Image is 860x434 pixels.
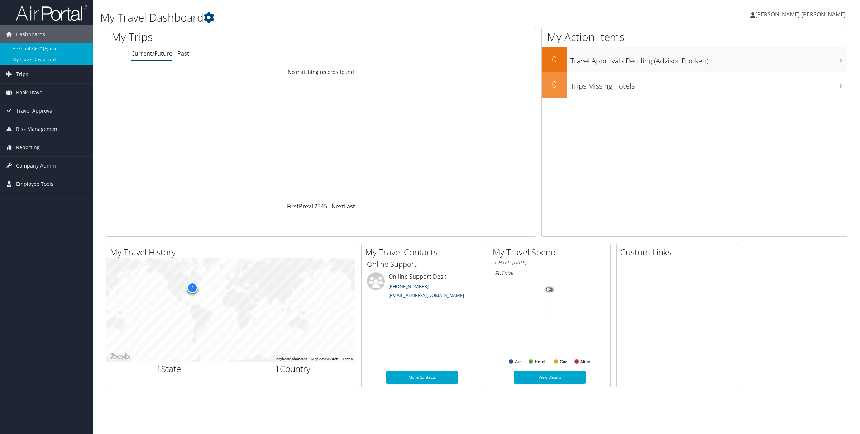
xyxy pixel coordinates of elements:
tspan: 0% [547,288,553,292]
a: [PHONE_NUMBER] [388,283,429,289]
h2: 0 [542,53,567,65]
span: Risk Management [16,120,59,138]
span: Dashboards [16,25,45,43]
a: 3 [317,202,321,210]
h6: Total [494,269,605,277]
h3: Travel Approvals Pending (Advisor Booked) [570,52,847,66]
text: Car [560,359,567,364]
img: airportal-logo.png [16,5,87,22]
a: 2 [314,202,317,210]
text: Hotel [535,359,545,364]
a: Next [331,202,344,210]
a: 5 [324,202,327,210]
h3: Trips Missing Hotels [570,77,847,91]
span: [PERSON_NAME] [PERSON_NAME] [755,10,846,18]
h2: My Travel History [110,246,355,258]
a: 1 [311,202,314,210]
a: [PERSON_NAME] [PERSON_NAME] [750,4,853,25]
h6: [DATE] - [DATE] [494,259,605,266]
h2: 0 [542,78,567,90]
div: 2 [187,282,197,293]
a: Last [344,202,355,210]
h2: My Travel Contacts [365,246,483,258]
li: On-line Support Desk [363,272,481,302]
td: No matching records found [106,66,536,79]
a: 0Travel Approvals Pending (Advisor Booked) [542,47,847,72]
h3: Online Support [367,259,477,269]
span: Travel Approval [16,102,54,120]
h2: Country [236,363,350,375]
h2: Custom Links [620,246,738,258]
span: Trips [16,65,28,83]
h1: My Travel Dashboard [100,10,602,25]
h2: State [112,363,225,375]
a: Open this area in Google Maps (opens a new window) [108,352,132,362]
span: Company Admin [16,157,56,175]
text: Air [515,359,521,364]
a: [EMAIL_ADDRESS][DOMAIN_NAME] [388,292,464,298]
a: Past [177,49,189,57]
a: Terms (opens in new tab) [343,357,353,361]
span: $0 [494,269,501,277]
span: Map data ©2025 [311,357,338,361]
a: Current/Future [131,49,172,57]
span: 1 [275,363,280,374]
img: Google [108,352,132,362]
h1: My Trips [111,29,352,44]
button: Keyboard shortcuts [276,357,307,362]
h1: My Action Items [542,29,847,44]
span: Reporting [16,138,40,156]
span: Employee Tools [16,175,53,193]
a: View Details [514,371,586,384]
a: 4 [321,202,324,210]
a: Prev [299,202,311,210]
a: 0Trips Missing Hotels [542,72,847,98]
h2: My Travel Spend [493,246,610,258]
span: … [327,202,331,210]
text: Misc [580,359,590,364]
span: 1 [156,363,161,374]
a: More Contacts [386,371,458,384]
span: Book Travel [16,84,44,102]
a: First [287,202,299,210]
